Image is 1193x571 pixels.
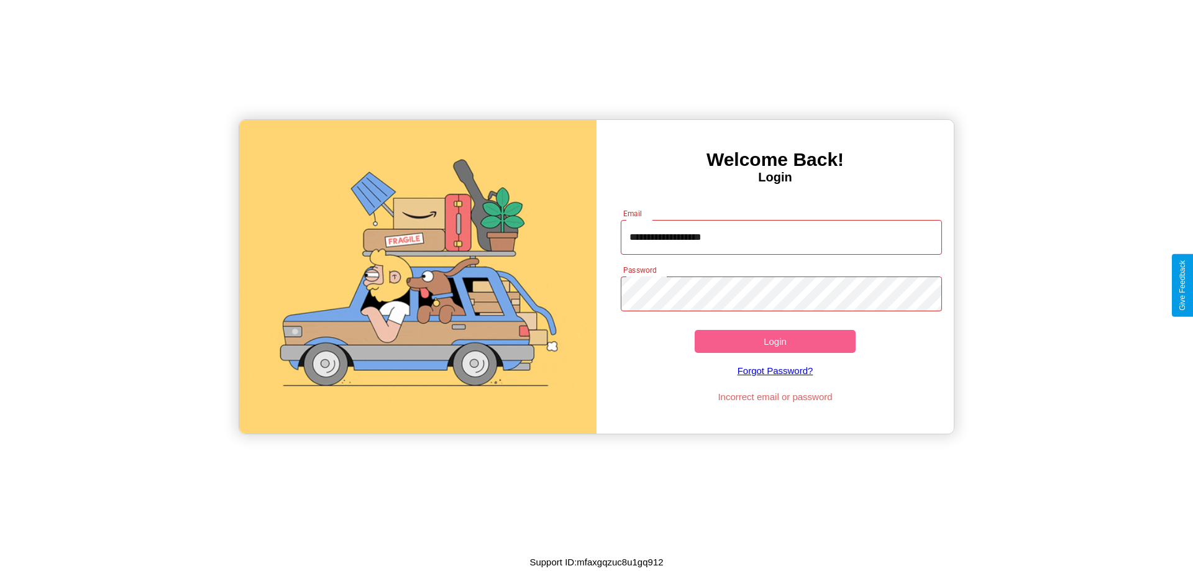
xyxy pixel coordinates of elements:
div: Give Feedback [1178,260,1187,311]
p: Support ID: mfaxgqzuc8u1gq912 [529,554,663,570]
p: Incorrect email or password [615,388,936,405]
h3: Welcome Back! [596,149,954,170]
label: Password [623,265,656,275]
label: Email [623,208,642,219]
a: Forgot Password? [615,353,936,388]
button: Login [695,330,856,353]
h4: Login [596,170,954,185]
img: gif [239,120,596,434]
